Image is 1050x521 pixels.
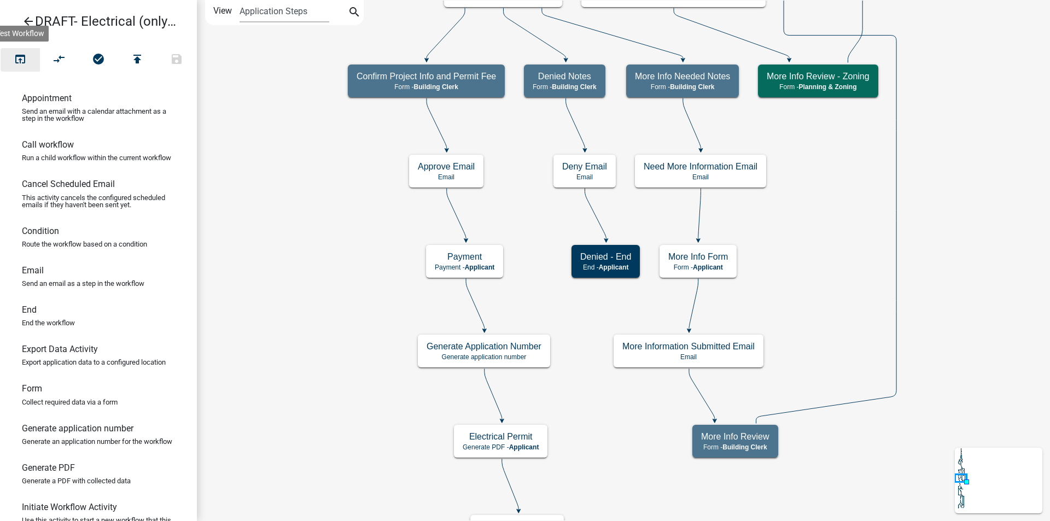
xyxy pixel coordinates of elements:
p: Run a child workflow within the current workflow [22,154,171,161]
h5: Approve Email [418,161,475,172]
p: Form - [767,83,870,91]
p: Collect required data via a form [22,399,118,406]
p: Export application data to a configured location [22,359,166,366]
h6: Condition [22,226,59,236]
h5: Generate Application Number [427,341,541,352]
p: Email [418,173,475,181]
h5: Denied Notes [533,71,597,81]
span: Building Clerk [552,83,596,91]
p: Send an email with a calendar attachment as a step in the workflow [22,108,175,122]
span: Planning & Zoning [798,83,856,91]
p: End - [580,264,631,271]
i: arrow_back [22,15,35,30]
p: Generate PDF - [463,443,539,451]
a: DRAFT- Electrical (only) Permit [9,9,179,34]
p: Form - [668,264,728,271]
h6: Generate PDF [22,463,75,473]
i: search [348,5,361,21]
p: Email [562,173,607,181]
p: End the workflow [22,319,75,326]
p: Form - [357,83,496,91]
h6: End [22,305,37,315]
h5: Electrical Permit [463,431,539,442]
button: Save [157,48,196,72]
h6: Form [22,383,42,394]
h5: More Info Review - Zoning [767,71,870,81]
h6: Appointment [22,93,72,103]
h5: Deny Email [562,161,607,172]
i: compare_arrows [53,52,66,68]
span: Building Clerk [670,83,714,91]
p: Generate application number [427,353,541,361]
span: Applicant [693,264,723,271]
i: publish [131,52,144,68]
h5: Confirm Project Info and Permit Fee [357,71,496,81]
p: Generate an application number for the workflow [22,438,172,445]
i: open_in_browser [14,52,27,68]
button: No problems [79,48,118,72]
p: Generate a PDF with collected data [22,477,131,484]
span: Applicant [465,264,495,271]
i: save [170,52,183,68]
p: Route the workflow based on a condition [22,241,147,248]
i: check_circle [92,52,105,68]
span: Applicant [509,443,539,451]
span: Building Clerk [722,443,767,451]
p: Send an email as a step in the workflow [22,280,144,287]
div: Workflow actions [1,48,196,74]
h6: Call workflow [22,139,74,150]
button: search [346,4,363,22]
h5: More Information Submitted Email [622,341,755,352]
button: Publish [118,48,157,72]
h6: Email [22,265,44,276]
h5: Payment [435,251,494,262]
h6: Export Data Activity [22,344,98,354]
h5: More Info Form [668,251,728,262]
span: Building Clerk [414,83,458,91]
p: Payment - [435,264,494,271]
h5: Denied - End [580,251,631,262]
h6: Generate application number [22,423,133,434]
p: Form - [533,83,597,91]
h5: More Info Needed Notes [635,71,730,81]
span: Applicant [599,264,629,271]
h6: Initiate Workflow Activity [22,502,117,512]
button: Auto Layout [39,48,79,72]
p: Form - [635,83,730,91]
h5: More Info Review [701,431,769,442]
h5: Need More Information Email [644,161,757,172]
button: Test Workflow [1,48,40,72]
p: This activity cancels the configured scheduled emails if they haven't been sent yet. [22,194,175,208]
p: Email [644,173,757,181]
p: Email [622,353,755,361]
h6: Cancel Scheduled Email [22,179,115,189]
p: Form - [701,443,769,451]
